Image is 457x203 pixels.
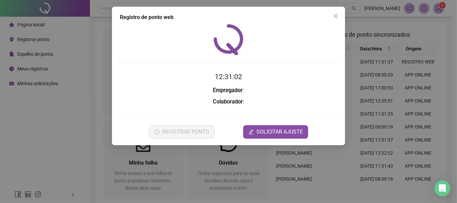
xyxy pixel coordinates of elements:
time: 12:31:02 [215,73,242,81]
span: edit [248,129,254,135]
div: Open Intercom Messenger [434,180,450,196]
strong: Colaborador [213,98,243,105]
h3: : [120,86,337,95]
button: editSOLICITAR AJUSTE [243,125,308,139]
button: REGISTRAR PONTO [149,125,215,139]
strong: Empregador [213,87,243,93]
span: close [333,13,338,19]
button: Close [330,11,341,21]
span: SOLICITAR AJUSTE [256,128,303,136]
h3: : [120,97,337,106]
div: Registro de ponto web [120,13,337,21]
img: QRPoint [214,24,243,55]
